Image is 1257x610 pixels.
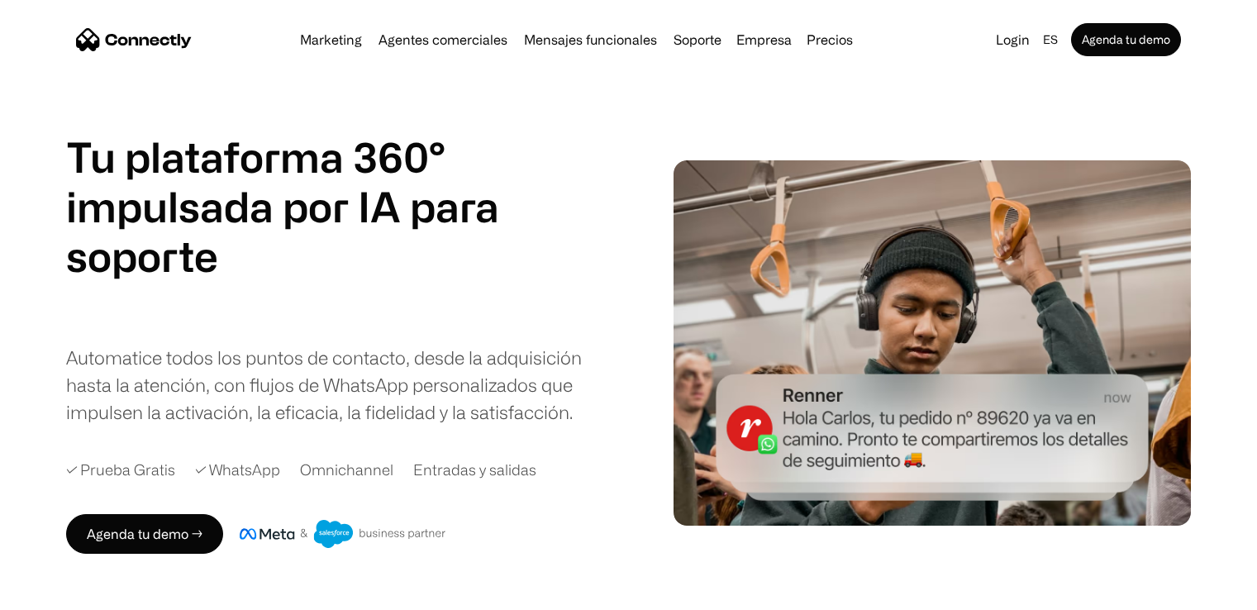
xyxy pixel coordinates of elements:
[413,459,536,481] div: Entradas y salidas
[66,132,499,231] h1: Tu plataforma 360° impulsada por IA para
[66,514,223,554] a: Agenda tu demo →
[195,459,280,481] div: ✓ WhatsApp
[1036,28,1068,51] div: es
[33,581,99,604] ul: Language list
[731,28,797,51] div: Empresa
[66,231,446,281] div: 2 of 4
[989,28,1036,51] a: Login
[372,33,514,46] a: Agentes comerciales
[76,27,192,52] a: home
[1071,23,1181,56] a: Agenda tu demo
[800,33,859,46] a: Precios
[517,33,664,46] a: Mensajes funcionales
[240,520,446,548] img: Insignia de socio comercial de Meta y Salesforce.
[66,231,446,331] div: carousel
[66,231,446,281] h1: soporte
[736,28,792,51] div: Empresa
[66,344,587,426] div: Automatice todos los puntos de contacto, desde la adquisición hasta la atención, con flujos de Wh...
[667,33,728,46] a: Soporte
[300,459,393,481] div: Omnichannel
[1043,28,1058,51] div: es
[17,579,99,604] aside: Language selected: Español
[66,459,175,481] div: ✓ Prueba Gratis
[293,33,369,46] a: Marketing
